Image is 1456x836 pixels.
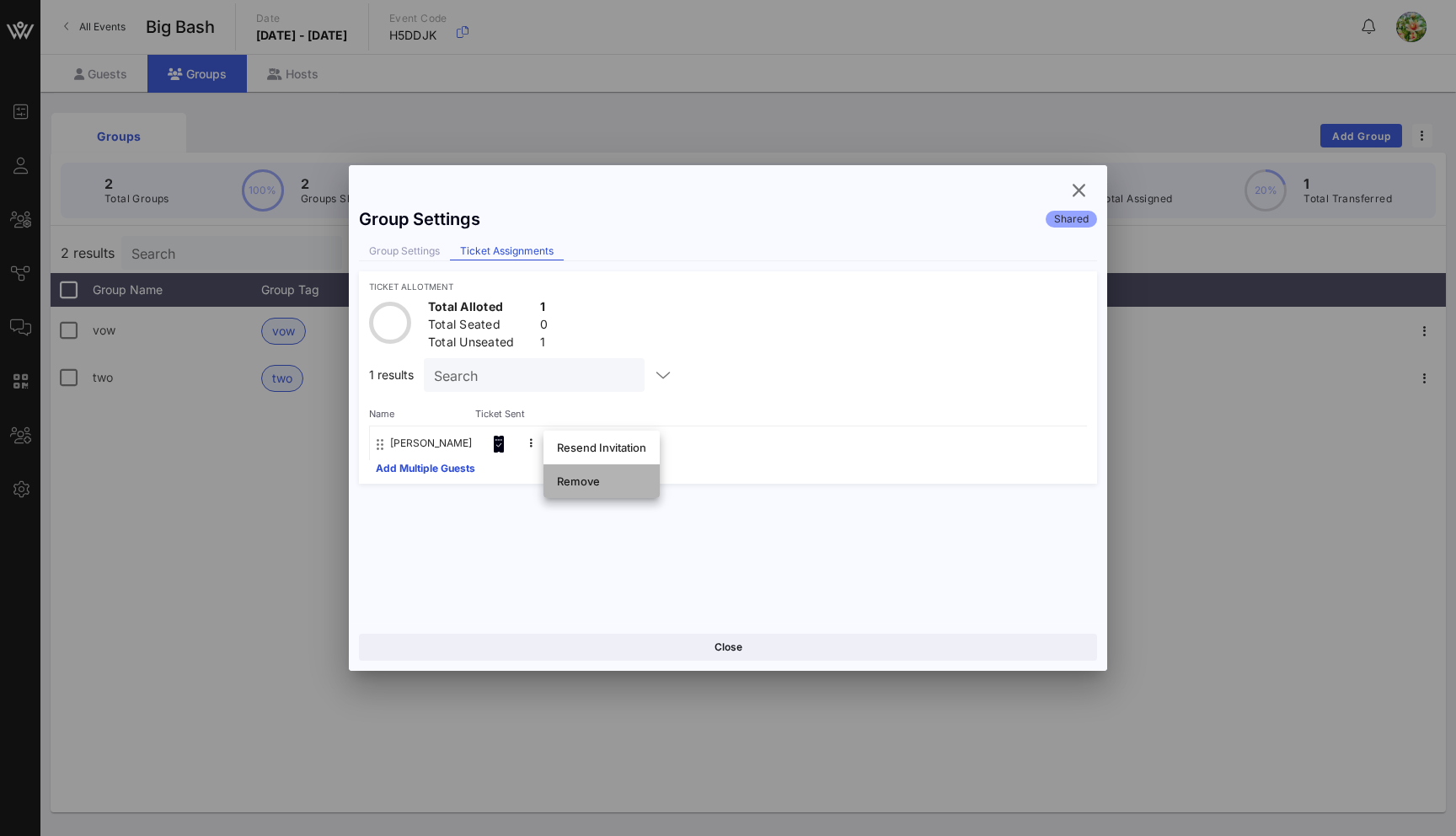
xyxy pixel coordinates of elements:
div: Group Settings [359,209,480,229]
div: 0 [540,316,548,337]
button: [PERSON_NAME] [390,426,472,460]
div: Total Unseated [428,334,533,355]
span: Ticket Sent [475,409,514,419]
div: 1 [540,334,548,355]
button: Close [359,634,1097,661]
button: Add Multiple Guests [376,464,475,474]
div: Shared [1046,211,1097,228]
div: Remove [557,474,646,488]
span: Name [369,409,479,419]
div: 1 [540,298,548,319]
div: Resend Invitation [557,441,646,454]
div: Ticket Allotment [369,281,1087,292]
div: Total Seated [428,316,533,337]
span: 1 results [369,370,414,380]
div: Group Settings [359,243,450,260]
div: Total Alloted [428,298,533,319]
